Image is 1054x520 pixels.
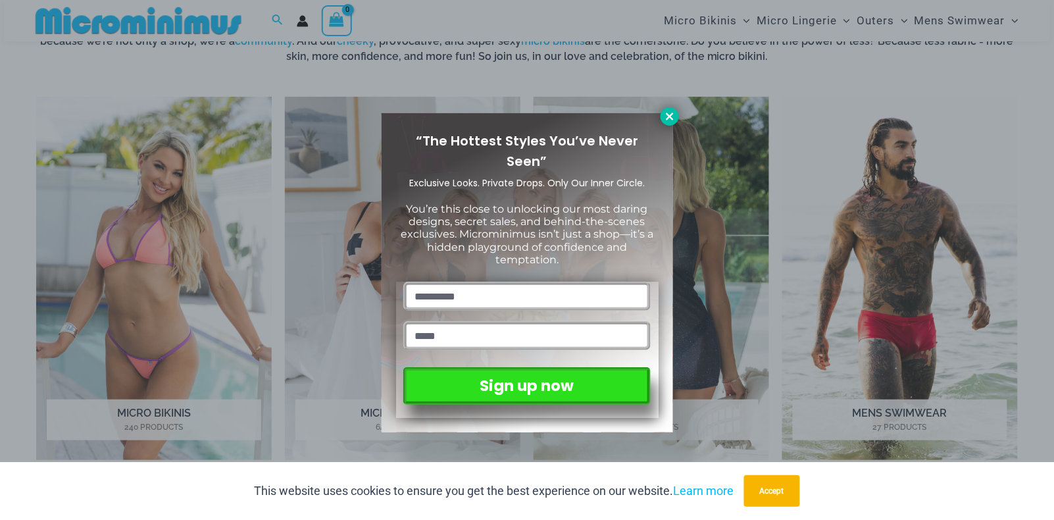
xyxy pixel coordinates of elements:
span: Exclusive Looks. Private Drops. Only Our Inner Circle. [409,176,645,190]
a: Learn more [674,484,734,498]
span: You’re this close to unlocking our most daring designs, secret sales, and behind-the-scenes exclu... [401,203,653,266]
button: Accept [744,475,800,507]
button: Sign up now [403,367,650,405]
p: This website uses cookies to ensure you get the best experience on our website. [255,481,734,501]
button: Close [661,107,679,126]
span: “The Hottest Styles You’ve Never Seen” [416,132,638,170]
